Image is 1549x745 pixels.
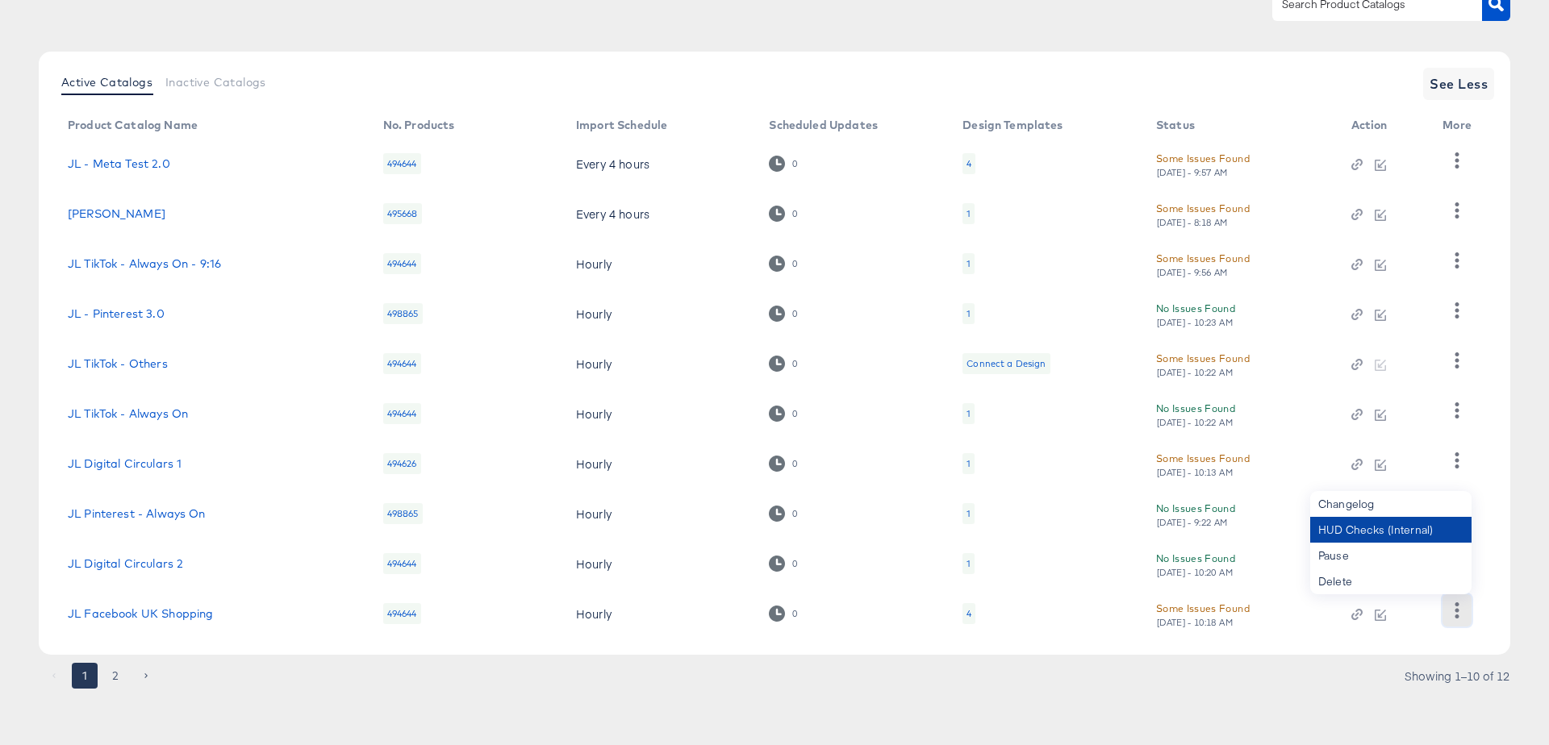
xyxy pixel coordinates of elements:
[1423,68,1494,100] button: See Less
[1156,167,1229,178] div: [DATE] - 9:57 AM
[769,119,878,131] div: Scheduled Updates
[1143,113,1338,139] th: Status
[383,503,423,524] div: 498865
[791,308,798,319] div: 0
[769,556,797,571] div: 0
[1156,250,1250,267] div: Some Issues Found
[769,606,797,621] div: 0
[962,453,975,474] div: 1
[563,389,756,439] td: Hourly
[962,603,975,624] div: 4
[967,607,971,620] div: 4
[1156,350,1250,378] button: Some Issues Found[DATE] - 10:22 AM
[967,457,971,470] div: 1
[967,207,971,220] div: 1
[39,663,161,689] nav: pagination navigation
[1156,267,1229,278] div: [DATE] - 9:56 AM
[68,357,168,370] a: JL TikTok - Others
[967,257,971,270] div: 1
[962,353,1050,374] div: Connect a Design
[967,507,971,520] div: 1
[967,557,971,570] div: 1
[1156,617,1234,628] div: [DATE] - 10:18 AM
[68,207,165,220] a: [PERSON_NAME]
[563,489,756,539] td: Hourly
[769,456,797,471] div: 0
[383,353,421,374] div: 494644
[68,119,198,131] div: Product Catalog Name
[1156,217,1229,228] div: [DATE] - 8:18 AM
[383,153,421,174] div: 494644
[383,403,421,424] div: 494644
[102,663,128,689] button: Go to page 2
[563,239,756,289] td: Hourly
[68,457,182,470] a: JL Digital Circulars 1
[133,663,159,689] button: Go to next page
[1156,450,1250,478] button: Some Issues Found[DATE] - 10:13 AM
[1430,113,1491,139] th: More
[563,339,756,389] td: Hourly
[769,256,797,271] div: 0
[1156,150,1250,178] button: Some Issues Found[DATE] - 9:57 AM
[383,453,421,474] div: 494626
[962,203,975,224] div: 1
[383,203,422,224] div: 495668
[61,76,152,89] span: Active Catalogs
[791,158,798,169] div: 0
[962,303,975,324] div: 1
[576,119,667,131] div: Import Schedule
[1156,600,1250,617] div: Some Issues Found
[791,258,798,269] div: 0
[383,253,421,274] div: 494644
[1156,367,1234,378] div: [DATE] - 10:22 AM
[1156,350,1250,367] div: Some Issues Found
[1430,73,1488,95] span: See Less
[563,289,756,339] td: Hourly
[68,607,213,620] a: JL Facebook UK Shopping
[1310,568,1472,594] div: Delete
[68,507,206,520] a: JL Pinterest - Always On
[1310,491,1472,517] div: Changelog
[68,407,188,420] a: JL TikTok - Always On
[1338,113,1430,139] th: Action
[962,153,975,174] div: 4
[962,553,975,574] div: 1
[68,557,183,570] a: JL Digital Circulars 2
[769,356,797,371] div: 0
[769,506,797,521] div: 0
[383,303,423,324] div: 498865
[769,206,797,221] div: 0
[962,119,1063,131] div: Design Templates
[1156,600,1250,628] button: Some Issues Found[DATE] - 10:18 AM
[769,306,797,321] div: 0
[962,503,975,524] div: 1
[1404,670,1510,681] div: Showing 1–10 of 12
[563,539,756,589] td: Hourly
[563,439,756,489] td: Hourly
[1156,150,1250,167] div: Some Issues Found
[68,307,165,320] a: JL - Pinterest 3.0
[1156,250,1250,278] button: Some Issues Found[DATE] - 9:56 AM
[563,589,756,639] td: Hourly
[769,406,797,421] div: 0
[72,663,98,689] button: page 1
[791,608,798,619] div: 0
[68,257,221,270] a: JL TikTok - Always On - 9:16
[1156,467,1234,478] div: [DATE] - 10:13 AM
[967,357,1046,370] div: Connect a Design
[563,189,756,239] td: Every 4 hours
[791,208,798,219] div: 0
[791,358,798,369] div: 0
[791,558,798,569] div: 0
[791,508,798,519] div: 0
[383,119,455,131] div: No. Products
[1310,517,1472,543] div: HUD Checks (Internal)
[791,408,798,419] div: 0
[962,253,975,274] div: 1
[967,157,971,170] div: 4
[165,76,266,89] span: Inactive Catalogs
[962,403,975,424] div: 1
[383,553,421,574] div: 494644
[563,139,756,189] td: Every 4 hours
[791,458,798,469] div: 0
